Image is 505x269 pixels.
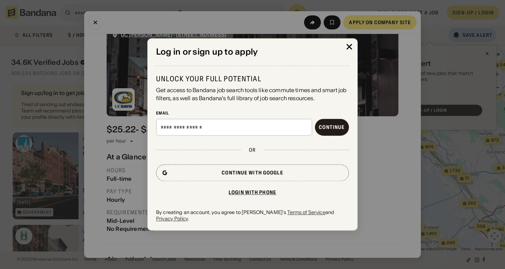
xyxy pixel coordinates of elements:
div: Get access to Bandana job search tools like commute times and smart job filters, as well as Banda... [156,87,349,102]
div: Login with phone [229,190,276,195]
a: Privacy Policy [156,215,188,222]
div: By creating an account, you agree to [PERSON_NAME]'s and . [156,209,349,222]
div: Continue [319,125,345,130]
a: Terms of Service [287,209,325,215]
div: Continue with Google [222,170,283,175]
div: Unlock your full potential [156,75,349,84]
div: or [249,147,256,153]
div: Email [156,110,349,116]
div: Log in or sign up to apply [156,47,349,57]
